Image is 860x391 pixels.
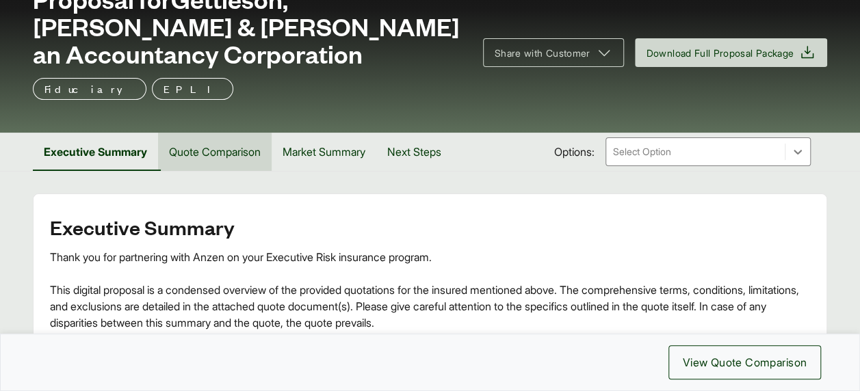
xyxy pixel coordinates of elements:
[483,38,624,67] button: Share with Customer
[50,249,810,331] div: Thank you for partnering with Anzen on your Executive Risk insurance program. This digital propos...
[158,133,272,171] button: Quote Comparison
[635,38,828,67] button: Download Full Proposal Package
[683,354,807,370] span: View Quote Comparison
[33,133,158,171] button: Executive Summary
[647,46,794,60] span: Download Full Proposal Package
[376,133,452,171] button: Next Steps
[495,46,590,60] span: Share with Customer
[554,144,595,160] span: Options:
[44,81,135,97] p: Fiduciary
[668,345,821,379] button: View Quote Comparison
[272,133,376,171] button: Market Summary
[164,81,222,97] p: EPLI
[50,216,810,238] h2: Executive Summary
